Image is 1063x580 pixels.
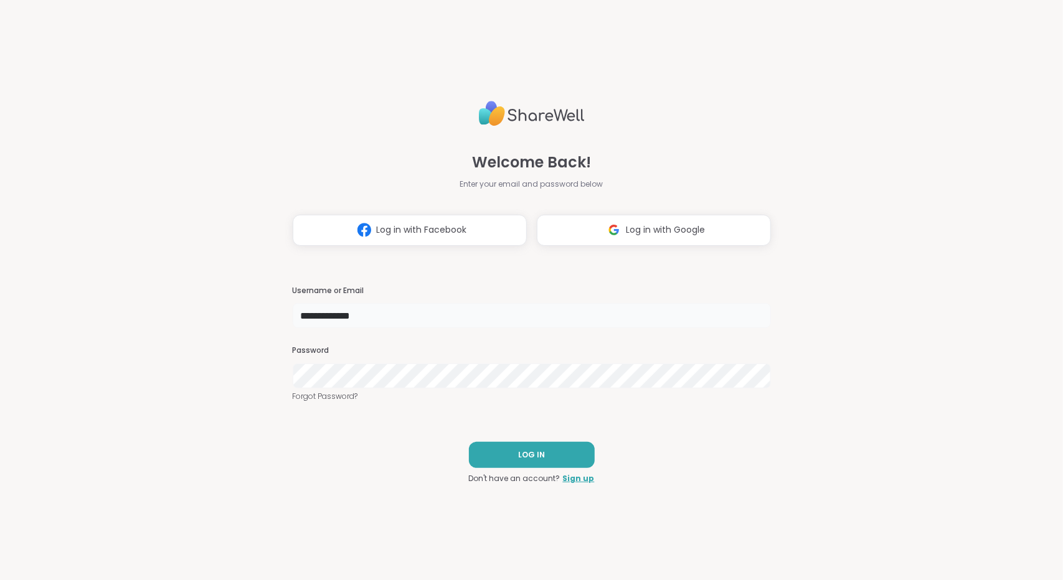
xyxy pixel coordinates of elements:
[537,215,771,246] button: Log in with Google
[479,96,585,131] img: ShareWell Logo
[376,223,466,236] span: Log in with Facebook
[293,286,771,296] h3: Username or Email
[469,442,595,468] button: LOG IN
[472,151,591,174] span: Welcome Back!
[469,473,560,484] span: Don't have an account?
[293,391,771,402] a: Forgot Password?
[293,215,527,246] button: Log in with Facebook
[460,179,603,190] span: Enter your email and password below
[293,345,771,356] h3: Password
[518,449,545,461] span: LOG IN
[352,218,376,241] img: ShareWell Logomark
[602,218,626,241] img: ShareWell Logomark
[563,473,595,484] a: Sign up
[626,223,705,236] span: Log in with Google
